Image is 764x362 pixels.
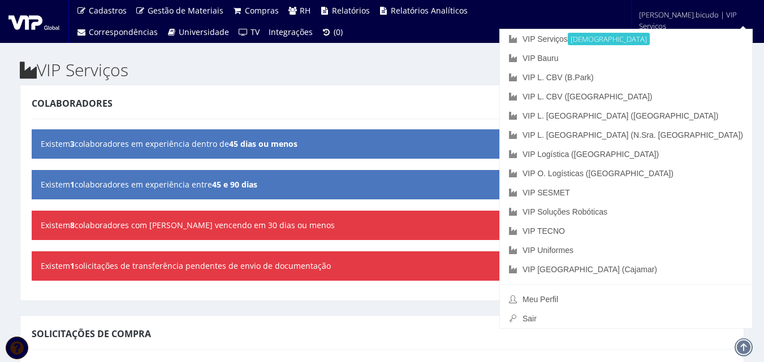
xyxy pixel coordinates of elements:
span: Colaboradores [32,97,113,110]
span: Correspondências [89,27,158,37]
span: [PERSON_NAME].bicudo | VIP Serviços [639,9,749,32]
b: 1 [70,179,75,190]
a: VIP TECNO [500,221,752,241]
span: Compras [245,5,279,16]
a: VIP Uniformes [500,241,752,260]
b: 45 dias ou menos [229,138,297,149]
img: logo [8,13,59,30]
a: VIP Soluções Robóticas [500,202,752,221]
a: Meu Perfil [500,290,752,309]
a: VIP Bauru [500,49,752,68]
a: VIP SESMET [500,183,752,202]
div: Existem colaboradores em experiência dentro de [32,129,732,159]
span: Solicitações de Compra [32,328,151,340]
span: Relatórios Analíticos [391,5,468,16]
div: Existem colaboradores em experiência entre [32,170,732,199]
b: 3 [70,138,75,149]
h2: VIP Serviços [20,60,744,79]
a: VIP L. CBV ([GEOGRAPHIC_DATA]) [500,87,752,106]
a: Sair [500,309,752,328]
b: 1 [70,260,75,271]
span: Universidade [179,27,229,37]
span: Integrações [269,27,313,37]
span: (0) [334,27,343,37]
span: TV [251,27,260,37]
div: Existem colaboradores com [PERSON_NAME] vencendo em 30 dias ou menos [32,211,732,240]
b: 8 [70,220,75,230]
span: Relatórios [332,5,370,16]
a: VIP O. Logísticas ([GEOGRAPHIC_DATA]) [500,164,752,183]
small: [DEMOGRAPHIC_DATA] [568,33,650,45]
div: Existem solicitações de transferência pendentes de envio de documentação [32,251,732,281]
span: Gestão de Materiais [148,5,223,16]
b: 45 e 90 dias [212,179,257,190]
a: VIP Serviços[DEMOGRAPHIC_DATA] [500,29,752,49]
a: Correspondências [72,21,162,43]
a: (0) [317,21,348,43]
a: VIP L. CBV (B.Park) [500,68,752,87]
a: VIP L. [GEOGRAPHIC_DATA] (N.Sra. [GEOGRAPHIC_DATA]) [500,125,752,145]
span: Cadastros [89,5,127,16]
a: VIP Logística ([GEOGRAPHIC_DATA]) [500,145,752,164]
span: RH [300,5,310,16]
a: Integrações [264,21,317,43]
a: TV [234,21,264,43]
a: Universidade [162,21,234,43]
a: VIP [GEOGRAPHIC_DATA] (Cajamar) [500,260,752,279]
a: VIP L. [GEOGRAPHIC_DATA] ([GEOGRAPHIC_DATA]) [500,106,752,125]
